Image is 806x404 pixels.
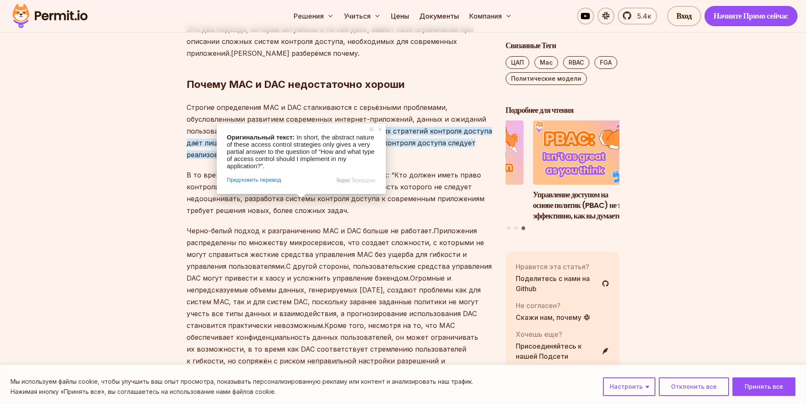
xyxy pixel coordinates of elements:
[563,56,589,69] a: RBAC
[187,262,492,282] ya-tr-span: С другой стороны, пользовательские средства управления DAC могут привести к хаосу и усложнить упр...
[516,341,610,361] a: Присоединяйтесь к нашей Подсети
[732,377,795,396] button: Принимаю Все
[533,121,647,185] img: Управление доступом на основе политик (PBAC) не так эффективно, как вы думаете
[610,383,643,390] ya-tr-span: Настроить
[187,25,473,57] ya-tr-span: Эти два подхода, которые актуальны и по сей день, имеют свои ограничения при описании сложных сис...
[187,183,484,215] ya-tr-span: важность которого не следует недооценивать, разработка системы контроля доступа к современным при...
[410,121,524,221] li: 2 из 3
[516,312,591,322] a: Скажи нам, почему
[516,330,562,338] ya-tr-span: Хочешь еще?
[187,171,481,191] ya-tr-span: В то время как стратегии MAC и DAC отвечают на вопрос: “Кто должен иметь право контролировать мои...
[671,383,717,390] ya-tr-span: Отклонить все
[391,12,409,20] ya-tr-span: Цены
[659,377,729,396] button: Отвергать Все
[603,377,655,396] button: Настроить
[533,121,647,221] li: 3 из 3
[516,301,561,310] ya-tr-span: Не согласен?
[8,2,91,30] img: Разрешающий логотип
[227,134,295,141] span: Оригинальный текст:
[507,227,510,230] button: Перейдите к слайду 1
[227,134,377,169] span: In short, the abstract nature of these access control strategies only gives a very partial answer...
[506,121,620,232] div: Публикации
[569,59,584,66] ya-tr-span: RBAC
[637,12,651,20] ya-tr-span: 5.4к
[618,8,657,25] a: 5.4к
[506,72,587,85] a: Политические модели
[514,227,518,230] button: Перейдите к слайду 2
[714,10,789,22] ya-tr-span: Начните Прямо сейчас
[187,127,492,159] ya-tr-span: Иными словами, абстрактная природа этих стратегий контроля доступа даёт лишь частичный ответ на в...
[11,388,276,395] ya-tr-span: Нажимая кнопку «Принять все», вы соглашаетесь на использование нами файлов cookie.
[594,56,617,69] a: FGA
[533,189,629,221] ya-tr-span: Управление доступом на основе политик (PBAC) не так эффективно, как вы думаете
[516,262,589,271] ya-tr-span: Нравится эта статья?
[516,273,610,294] a: Поделитесь с нами на Github
[522,227,525,230] button: Перейдите к слайду 3
[534,56,558,69] a: Mac
[344,11,371,21] ya-tr-span: Учиться
[11,378,473,385] ya-tr-span: Мы используем файлы cookie, чтобы улучшить ваш опыт просмотра, показывать персонализированную рек...
[600,59,612,66] ya-tr-span: FGA
[506,105,573,115] ya-tr-span: Подробнее для чтения
[540,59,553,66] ya-tr-span: Mac
[388,8,413,25] a: Цены
[187,78,404,90] ya-tr-span: Почему MAC и DAC недостаточно хороши
[187,274,481,330] ya-tr-span: Огромные и непредсказуемые объемы данных, генерируемых [DATE], создают проблемы как для систем MA...
[677,10,692,22] ya-tr-span: Вход
[187,103,486,135] ya-tr-span: Строгие определения MAC и DAC сталкиваются с серьёзными проблемами, обусловленными развитием совр...
[231,49,360,57] ya-tr-span: [PERSON_NAME] разберёмся почему.
[667,6,701,26] a: Вход
[419,12,459,20] ya-tr-span: Документы
[341,8,384,25] button: Учиться
[410,121,524,185] img: Реализация аутентификации и авторизации в Next.js
[290,8,337,25] button: Решения
[187,227,434,235] ya-tr-span: Черно-белый подход к разграничению MAC и DAC больше не работает.
[533,121,647,221] a: Управление доступом на основе политик (PBAC) не так эффективно, как вы думаетеУправление доступом...
[187,227,484,270] ya-tr-span: Приложения распределены по множеству микросервисов, что создает сложности, с которыми не могут сп...
[511,59,524,66] ya-tr-span: ЦАП
[511,75,581,82] ya-tr-span: Политические модели
[506,56,529,69] a: ЦАП
[466,8,515,25] button: Компания
[227,176,281,184] span: Предложить перевод
[416,8,462,25] a: Документы
[745,383,783,390] ya-tr-span: Принять все
[506,40,556,51] ya-tr-span: Связанные Теги
[469,11,502,21] ya-tr-span: Компания
[704,6,798,26] a: Начните Прямо сейчас
[294,11,324,21] ya-tr-span: Решения
[187,321,478,377] ya-tr-span: Кроме того, несмотря на то, что MAC обеспечивает конфиденциальность данных пользователей, он може...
